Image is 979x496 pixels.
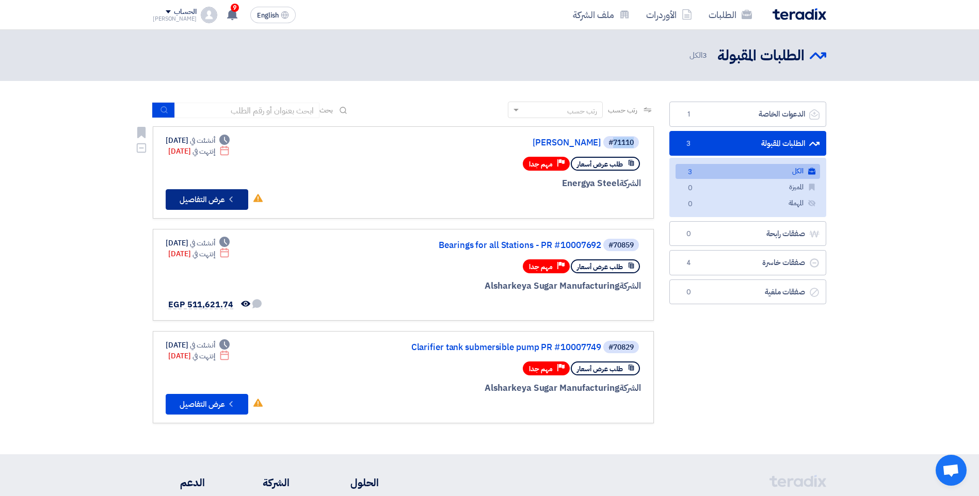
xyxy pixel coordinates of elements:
span: الشركة [619,382,641,394]
span: الشركة [619,279,641,292]
span: 3 [702,49,707,61]
li: الحلول [320,475,379,490]
span: مهم جدا [529,262,553,272]
a: Open chat [936,455,967,486]
span: الشركة [619,177,641,190]
span: 0 [684,199,696,210]
a: Clarifier tank submersible pump PR #10007749 [395,343,601,352]
div: [DATE] [168,351,230,361]
div: [DATE] [168,146,230,157]
span: 4 [682,258,695,268]
div: [DATE] [168,249,230,259]
span: طلب عرض أسعار [577,364,623,374]
div: Alsharkeya Sugar Manufacturing [393,279,641,293]
a: ملف الشركة [565,3,638,27]
span: بحث [319,105,333,115]
div: [PERSON_NAME] [153,16,197,22]
a: الأوردرات [638,3,700,27]
span: إنتهت في [192,249,215,259]
span: رتب حسب [608,105,637,115]
button: عرض التفاصيل [166,394,248,415]
li: الشركة [236,475,290,490]
span: 3 [682,139,695,149]
span: إنتهت في [192,351,215,361]
span: أنشئت في [190,238,215,249]
span: مهم جدا [529,159,553,169]
div: [DATE] [166,238,230,249]
span: إنتهت في [192,146,215,157]
span: مهم جدا [529,364,553,374]
div: الحساب [174,8,196,16]
div: #70859 [608,242,634,249]
span: طلب عرض أسعار [577,262,623,272]
div: #70829 [608,344,634,351]
span: الكل [689,49,709,61]
a: Bearings for all Stations - PR #10007692 [395,241,601,250]
button: عرض التفاصيل [166,189,248,210]
span: أنشئت في [190,135,215,146]
a: الطلبات [700,3,760,27]
a: الكل [676,164,820,179]
span: 0 [682,287,695,297]
h2: الطلبات المقبولة [717,46,805,66]
button: English [250,7,296,23]
div: Alsharkeya Sugar Manufacturing [393,382,641,395]
div: [DATE] [166,135,230,146]
span: 0 [684,183,696,194]
span: 1 [682,109,695,120]
a: المميزة [676,180,820,195]
a: صفقات ملغية0 [669,279,826,305]
span: أنشئت في [190,340,215,351]
a: صفقات رابحة0 [669,221,826,246]
a: الدعوات الخاصة1 [669,102,826,127]
span: طلب عرض أسعار [577,159,623,169]
a: صفقات خاسرة4 [669,250,826,275]
div: رتب حسب [567,106,597,117]
span: 0 [682,229,695,239]
div: [DATE] [166,340,230,351]
div: Energya Steel [393,177,641,190]
a: المهملة [676,196,820,211]
a: [PERSON_NAME] [395,138,601,147]
input: ابحث بعنوان أو رقم الطلب [175,103,319,118]
span: English [257,12,279,19]
li: الدعم [153,475,205,490]
span: 3 [684,167,696,178]
span: EGP 511,621.74 [168,299,233,311]
span: 9 [231,4,239,12]
img: profile_test.png [201,7,217,23]
img: Teradix logo [773,8,826,20]
a: الطلبات المقبولة3 [669,131,826,156]
div: #71110 [608,139,634,146]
